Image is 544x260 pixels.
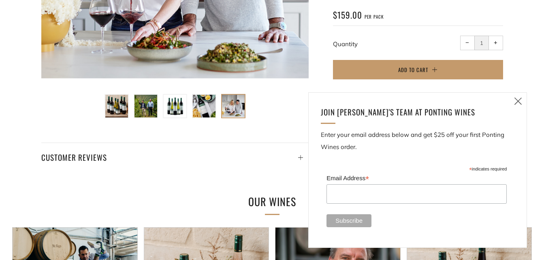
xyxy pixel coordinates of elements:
img: Load image into Gallery viewer, Six To Start - Mixed Pack [134,95,157,117]
a: Customer Reviews [41,143,309,164]
h4: Join [PERSON_NAME]'s team at ponting Wines [321,105,505,119]
span: + [494,41,497,45]
img: Load image into Gallery viewer, Six To Start - Mixed Pack [105,95,128,117]
span: per pack [365,14,384,20]
p: Enter your email address below and get $25 off your first Ponting Wines order. [321,129,514,153]
img: Load image into Gallery viewer, Six To Start - Mixed Pack [222,95,245,117]
img: Load image into Gallery viewer, Six To Start - Mixed Pack [164,95,186,117]
input: quantity [474,36,489,50]
input: Subscribe [326,214,371,227]
h2: Our Wines [139,193,406,210]
span: $159.00 [333,9,362,21]
button: Load image into Gallery viewer, Six To Start - Mixed Pack [221,94,245,118]
label: Quantity [333,40,358,48]
span: − [465,41,469,45]
label: Email Address [326,172,507,183]
img: Load image into Gallery viewer, Six To Start - Mixed Pack [193,95,215,117]
span: Add to Cart [398,66,428,74]
button: Add to Cart [333,60,503,79]
div: indicates required [326,164,507,172]
h4: Customer Reviews [41,150,309,164]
